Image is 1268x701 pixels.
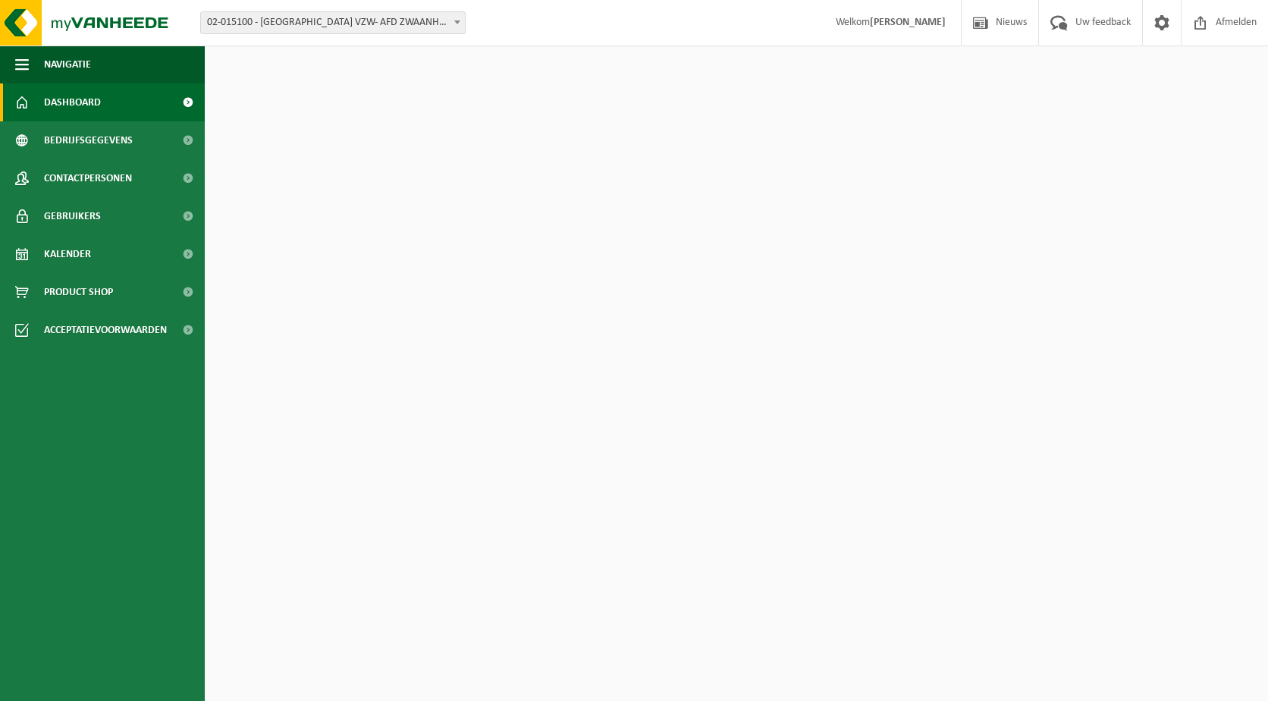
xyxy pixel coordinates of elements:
[44,311,167,349] span: Acceptatievoorwaarden
[201,12,465,33] span: 02-015100 - WESTLANDIA VZW- AFD ZWAANHOFWE - IEPER
[870,17,946,28] strong: [PERSON_NAME]
[44,46,91,83] span: Navigatie
[44,121,133,159] span: Bedrijfsgegevens
[44,83,101,121] span: Dashboard
[44,197,101,235] span: Gebruikers
[44,159,132,197] span: Contactpersonen
[200,11,466,34] span: 02-015100 - WESTLANDIA VZW- AFD ZWAANHOFWE - IEPER
[44,235,91,273] span: Kalender
[44,273,113,311] span: Product Shop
